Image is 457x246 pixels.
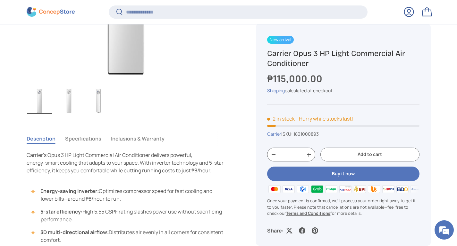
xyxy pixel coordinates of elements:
img: billease [338,184,352,194]
button: Description [27,131,55,146]
p: Share: [267,227,284,234]
h1: Carrier Opus 3 HP Light Commercial Air Conditioner [267,49,419,68]
button: Add to cart [320,148,419,162]
img: bdo [395,184,410,194]
img: ConcepStore [27,7,75,17]
strong: Energy‑saving inverter: [40,187,99,195]
span: 1801000893 [293,131,319,137]
img: ubp [367,184,381,194]
img: https://concepstore.ph/products/carrier-opus-3-hp-light-commercial-air-conditioner [27,88,52,114]
p: - Hurry while stocks last! [296,115,353,122]
li: Optimizes compressor speed for fast cooling and lower bills—around ₱8/hour to run. [33,187,225,203]
div: calculated at checkout. [267,87,419,94]
img: maya [324,184,338,194]
li: Distributes air evenly in all corners for consistent comfort. [33,228,225,244]
img: qrph [381,184,395,194]
img: grabpay [310,184,324,194]
img: metrobank [410,184,424,194]
span: New arrival [267,36,294,44]
img: bpi [353,184,367,194]
a: Carrier [267,131,281,137]
button: Buy it now [267,167,419,181]
img: Carrier Opus 3 HP Light Commercial Air Conditioner [86,88,111,114]
a: Shipping [267,87,285,94]
strong: ₱115,000.00 [267,73,324,85]
p: Carrier’s Opus 3 HP Light Commercial Air Conditioner delivers powerful, energy‑smart cooling that... [27,151,225,182]
img: Carrier Opus 3 HP Light Commercial Air Conditioner [56,88,81,114]
p: Once your payment is confirmed, we'll process your order right away to get it to you faster. Plea... [267,198,419,217]
button: Inclusions & Warranty [111,131,165,146]
button: Specifications [65,131,101,146]
strong: 5‑star efficiency: [40,208,82,215]
span: | [281,131,319,137]
li: High 5.55 CSPF rating slashes power use without sacrificing performance. [33,208,225,223]
img: visa [282,184,296,194]
img: master [267,184,281,194]
span: SKU: [283,131,292,137]
span: 2 in stock [267,115,295,122]
strong: 3D multi‑directional airflow: [40,229,109,236]
img: gcash [296,184,310,194]
a: Terms and Conditions [286,210,330,216]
